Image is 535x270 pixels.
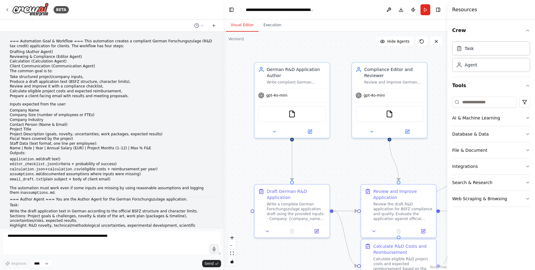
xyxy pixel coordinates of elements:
button: Hide left sidebar [227,5,236,14]
li: + (eligible costs + reimbursement per year) [10,167,214,172]
span: Hide Agents [387,39,410,44]
li: (criteria + probability of success) [10,162,214,167]
button: Execution [259,19,286,32]
li: Reviewing & Compliance (Editor Agent) [10,55,214,59]
p: === Author Agent === You are the Author Agent for the German Forschungszulage application. [10,197,214,202]
code: assumptions.md [10,172,40,176]
div: Write compliant German Forschungszulage (R&D tax credit) application drafts in German following B... [267,80,326,85]
button: Web Scraping & Browsing [452,191,530,207]
li: Contact Person (Name & Email) [10,123,214,127]
button: Send [202,260,221,267]
button: Click to speak your automation idea [209,244,219,254]
div: Agent [465,62,477,68]
div: Version 2 [228,37,244,41]
li: Calculation (Calculation Agent) [10,59,214,64]
li: Sections: Project goals & challenges, novelty & state of the art, work plan (packages & timeline)... [10,214,214,223]
g: Edge from e5b9c186-56cd-40b9-a945-c0b7691f5f91 to fe558b7a-a63c-4565-bca2-d327cead3d96 [396,141,490,236]
li: Take structured project/company inputs, [10,75,214,80]
div: Calculate R&D Costs and Reimbursement [373,243,432,255]
li: Company Industry [10,118,214,123]
button: Open in side panel [413,228,434,235]
div: Crew [452,39,530,77]
li: Fiscal Years covered by the project [10,137,214,141]
g: Edge from 71c78081-67c9-4e40-9e4a-e899dde1d3e7 to 3b15e8e3-73e0-4146-8a1f-e7b079b1a3a3 [289,141,295,181]
img: FileReadTool [288,110,296,118]
button: Search & Research [452,175,530,190]
nav: breadcrumb [246,7,314,13]
span: Improve [11,261,26,266]
h4: Resources [452,6,477,13]
li: (draft text) [10,157,214,162]
button: Switch to previous chat [192,22,206,29]
div: Write a complete German Forschungszulage application draft using the provided inputs: - Company: ... [267,202,326,221]
button: AI & Machine Learning [452,110,530,126]
div: Review the draft R&D application for BSFZ compliance and quality. Evaluate the application agains... [373,202,432,221]
button: toggle interactivity [228,258,236,265]
li: (plain subject + body of client email) [10,177,214,182]
li: Company Name [10,108,214,113]
div: Review and improve German R&D tax credit applications for BSFZ compliance. Evaluate content quali... [364,80,423,85]
div: Compliance Editor and Reviewer [364,66,423,79]
code: calculation.csv [48,167,81,172]
button: No output available [279,228,305,235]
div: BETA [54,6,69,13]
button: zoom in [228,234,236,242]
div: Draft German R&D Application [267,188,326,201]
li: (documented assumptions where inputs were missing) [10,172,214,177]
button: Integrations [452,158,530,174]
p: The common goal is to: [10,69,214,74]
p: === Automation Goal & Workflow === This automation creates a compliant German Forschungszulage (R... [10,39,214,48]
button: fit view [228,250,236,258]
button: Crew [452,22,530,39]
p: Task: [10,203,214,208]
button: No output available [386,228,412,235]
code: assumptions.md [24,191,55,195]
div: Tools [452,94,530,212]
div: Draft German R&D ApplicationWrite a complete German Forschungszulage application draft using the ... [254,184,330,238]
img: FileReadTool [386,110,393,118]
li: Staff Data (text format, one line per employee): Name | Role | Year | Annual Salary (EUR) | Proje... [10,141,214,151]
button: Start a new chat [209,22,219,29]
g: Edge from 3b15e8e3-73e0-4146-8a1f-e7b079b1a3a3 to 6640d699-6839-4951-ad0e-e1c2502352d2 [333,208,357,214]
div: React Flow controls [228,234,236,265]
li: Highlight: R&D novelty, technical/methodological uncertainties, experimental development, scienti... [10,223,214,233]
g: Edge from 3b15e8e3-73e0-4146-8a1f-e7b079b1a3a3 to fe558b7a-a63c-4565-bca2-d327cead3d96 [333,208,357,269]
a: React Flow attribution [430,265,446,269]
li: Project Title [10,127,214,132]
button: Tools [452,77,530,94]
li: Client Communication (Communication Agent) [10,64,214,69]
g: Edge from 6640d699-6839-4951-ad0e-e1c2502352d2 to d9235eae-45f6-4d71-b81b-c7ee9b1277b7 [440,208,464,214]
p: The automation must work even if some inputs are missing by using reasonable assumptions and logg... [10,186,214,196]
button: zoom out [228,242,236,250]
button: Open in side panel [306,228,327,235]
div: German R&D Application Author [267,66,326,79]
button: Database & Data [452,126,530,142]
div: German R&D Application AuthorWrite compliant German Forschungszulage (R&D tax credit) application... [254,62,330,138]
p: Inputs expected from the user: [10,102,214,107]
span: Send [205,261,214,266]
li: Calculate eligible project costs and expected reimbursement, [10,89,214,94]
button: Hide Agents [376,37,413,46]
div: Review and Improve Application [373,188,432,201]
button: File & Document [452,142,530,158]
div: Task [465,45,474,52]
span: gpt-4o-mini [266,93,287,98]
button: Open in side panel [293,128,327,135]
code: editor_checklist.json [10,162,56,166]
li: Drafting (Author Agent) [10,50,214,55]
code: email_draft.txt [10,177,43,182]
button: Hide right sidebar [434,5,442,14]
li: Review and improve it with a compliance checklist, [10,84,214,89]
code: calculation.json [10,167,45,172]
div: Review and Improve ApplicationReview the draft R&D application for BSFZ compliance and quality. E... [361,184,437,238]
code: application.md [10,157,40,162]
img: Logo [12,3,49,16]
li: Write the draft application text in German according to the official BSFZ structure and character... [10,209,214,214]
p: Outputs: [10,151,214,156]
g: Edge from b6bb7ccd-51a3-40e7-a90c-2d728af803c8 to 6640d699-6839-4951-ad0e-e1c2502352d2 [386,141,402,181]
button: Improve [2,260,29,268]
span: gpt-4o-mini [364,93,385,98]
li: Produce a draft application text (BSFZ structure, character limits), [10,80,214,84]
li: Prepare a client-facing email with results and meeting proposals. [10,94,214,99]
div: Compliance Editor and ReviewerReview and improve German R&D tax credit applications for BSFZ comp... [351,62,428,138]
